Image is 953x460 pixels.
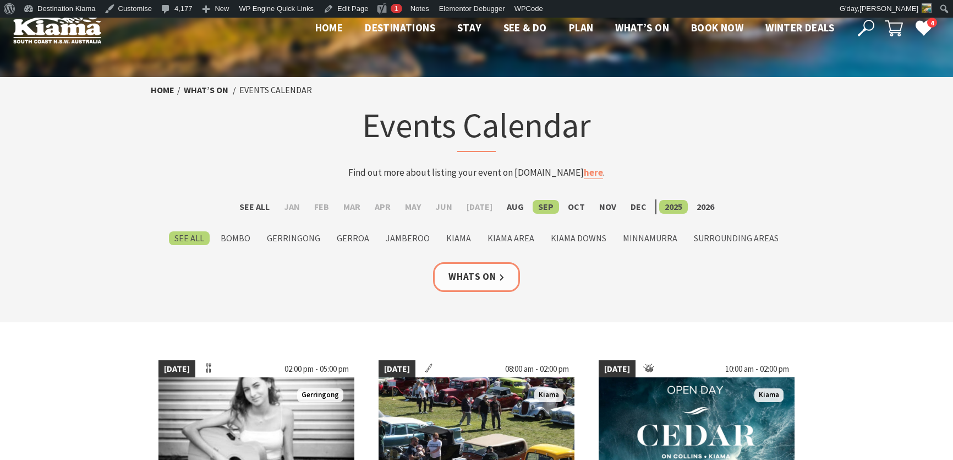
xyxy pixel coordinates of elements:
[691,200,720,214] label: 2026
[927,18,937,28] span: 4
[562,200,590,214] label: Oct
[859,4,918,13] span: [PERSON_NAME]
[151,84,174,96] a: Home
[234,200,275,214] label: See All
[331,231,375,245] label: Gerroa
[720,360,795,378] span: 10:00 am - 02:00 pm
[365,21,435,34] span: Destinations
[594,200,622,214] label: Nov
[279,360,354,378] span: 02:00 pm - 05:00 pm
[399,200,426,214] label: May
[338,200,366,214] label: Mar
[457,21,481,34] span: Stay
[545,231,612,245] label: Kiama Downs
[169,231,210,245] label: See All
[369,200,396,214] label: Apr
[503,21,547,34] span: See & Do
[13,13,101,44] img: Kiama Logo
[278,200,305,214] label: Jan
[625,200,652,214] label: Dec
[615,21,669,34] span: What’s On
[297,388,343,402] span: Gerringong
[691,21,743,34] span: Book now
[617,231,683,245] label: Minnamurra
[239,83,312,98] li: Events Calendar
[261,103,692,152] h1: Events Calendar
[380,231,435,245] label: Jamberoo
[261,165,692,180] p: Find out more about listing your event on [DOMAIN_NAME] .
[309,200,335,214] label: Feb
[394,4,398,13] span: 1
[315,21,343,34] span: Home
[261,231,326,245] label: Gerringong
[533,200,559,214] label: Sep
[433,262,520,291] a: Whats On
[304,19,845,37] nav: Main Menu
[158,360,195,378] span: [DATE]
[461,200,498,214] label: [DATE]
[430,200,458,214] label: Jun
[659,200,688,214] label: 2025
[215,231,256,245] label: Bombo
[379,360,415,378] span: [DATE]
[584,166,603,179] a: here
[765,21,834,34] span: Winter Deals
[688,231,784,245] label: Surrounding Areas
[754,388,784,402] span: Kiama
[482,231,540,245] label: Kiama Area
[534,388,563,402] span: Kiama
[501,200,529,214] label: Aug
[569,21,594,34] span: Plan
[184,84,228,96] a: What’s On
[599,360,636,378] span: [DATE]
[915,19,932,36] a: 4
[441,231,476,245] label: Kiama
[500,360,574,378] span: 08:00 am - 02:00 pm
